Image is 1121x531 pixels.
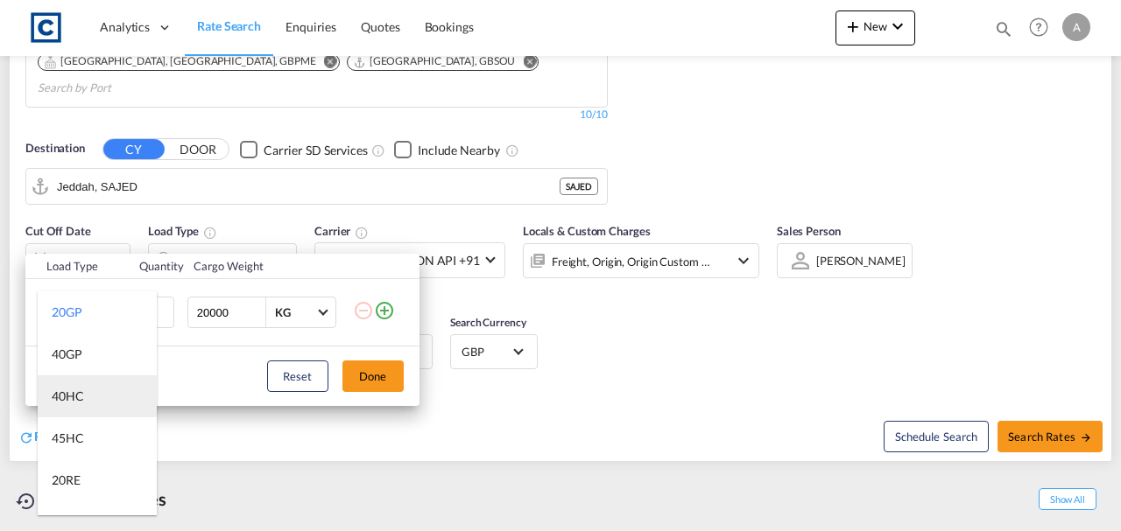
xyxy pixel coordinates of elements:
[52,514,81,531] div: 40RE
[52,388,84,405] div: 40HC
[52,304,82,321] div: 20GP
[52,346,82,363] div: 40GP
[52,430,84,447] div: 45HC
[52,472,81,489] div: 20RE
